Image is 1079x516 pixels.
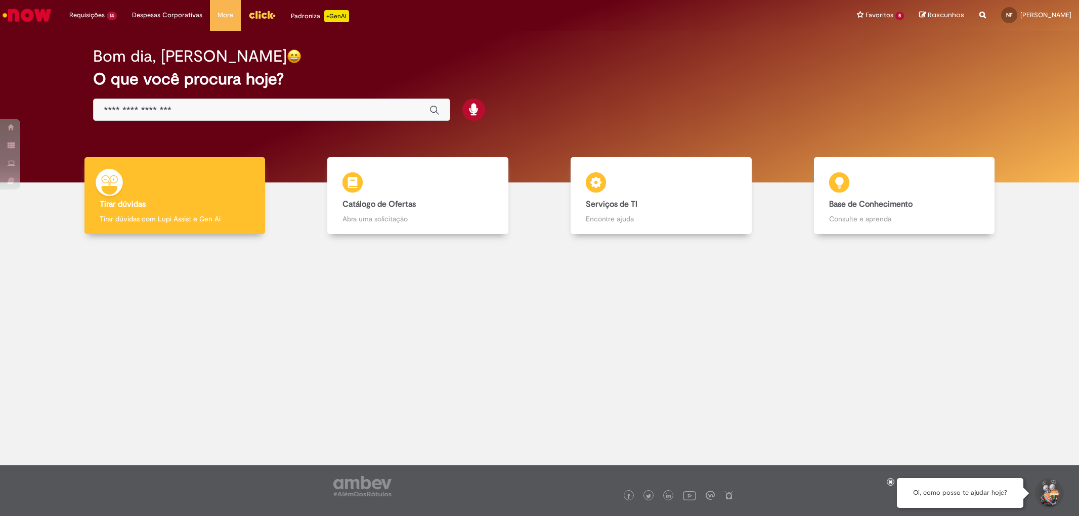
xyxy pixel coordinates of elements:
img: logo_footer_workplace.png [706,491,715,500]
h2: O que você procura hoje? [93,70,985,88]
h2: Bom dia, [PERSON_NAME] [93,48,287,65]
span: Rascunhos [928,10,964,20]
a: Rascunhos [919,11,964,20]
span: Requisições [69,10,105,20]
img: logo_footer_twitter.png [646,494,651,499]
p: Tirar dúvidas com Lupi Assist e Gen Ai [100,214,250,224]
span: [PERSON_NAME] [1020,11,1071,19]
p: Encontre ajuda [586,214,736,224]
span: More [218,10,233,20]
span: Despesas Corporativas [132,10,202,20]
img: click_logo_yellow_360x200.png [248,7,276,22]
p: Consulte e aprenda [829,214,979,224]
a: Base de Conhecimento Consulte e aprenda [783,157,1026,234]
img: logo_footer_youtube.png [683,489,696,502]
div: Padroniza [291,10,349,22]
span: 14 [107,12,117,20]
img: ServiceNow [1,5,53,25]
b: Base de Conhecimento [829,199,913,209]
p: +GenAi [324,10,349,22]
span: 5 [895,12,904,20]
b: Tirar dúvidas [100,199,146,209]
span: Favoritos [866,10,893,20]
span: NF [1006,12,1012,18]
button: Iniciar Conversa de Suporte [1033,478,1064,508]
img: logo_footer_ambev_rotulo_gray.png [333,476,392,496]
img: logo_footer_naosei.png [724,491,733,500]
a: Tirar dúvidas Tirar dúvidas com Lupi Assist e Gen Ai [53,157,296,234]
a: Serviços de TI Encontre ajuda [540,157,783,234]
img: logo_footer_linkedin.png [666,493,671,499]
div: Oi, como posso te ajudar hoje? [897,478,1023,508]
img: happy-face.png [287,49,301,64]
b: Serviços de TI [586,199,637,209]
a: Catálogo de Ofertas Abra uma solicitação [296,157,540,234]
img: logo_footer_facebook.png [626,494,631,499]
b: Catálogo de Ofertas [342,199,416,209]
p: Abra uma solicitação [342,214,493,224]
